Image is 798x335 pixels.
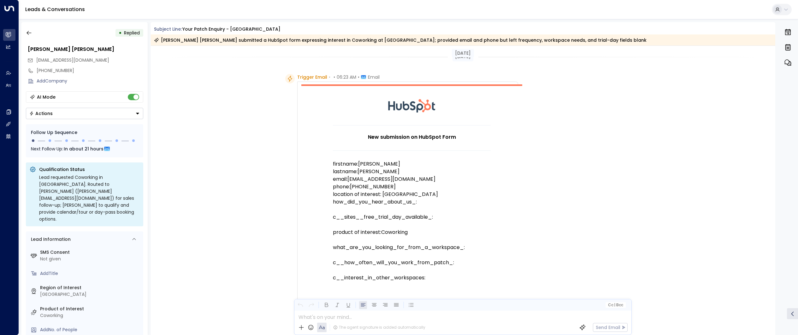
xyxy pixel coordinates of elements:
[39,174,139,222] div: Lead requested Coworking in [GEOGRAPHIC_DATA]. Routed to [PERSON_NAME] ([PERSON_NAME][EMAIL_ADDRE...
[333,191,491,198] p: location of interest: [GEOGRAPHIC_DATA]
[26,108,143,119] button: Actions
[333,244,491,251] p: what_are_you_looking_for_from_a_workspace_:
[40,256,141,262] div: Not given
[606,302,626,308] button: Cc|Bcc
[333,259,491,266] p: c__how_often_will_you_work_from_patch_:
[40,284,141,291] label: Region of Interest
[333,266,491,282] p: c__interest_in_other_workspaces:
[119,27,122,39] div: •
[154,26,182,32] span: Subject Line:
[329,74,330,80] span: •
[40,249,141,256] label: SMS Consent
[333,168,491,175] p: lastname:[PERSON_NAME]
[333,206,491,221] p: c__sites__free_trial_day_available_:
[29,111,53,116] div: Actions
[154,37,647,43] div: [PERSON_NAME] [PERSON_NAME] submitted a HubSpot form expressing interest in Coworking at [GEOGRAP...
[26,108,143,119] div: Button group with a nested menu
[368,74,380,80] span: Email
[333,325,425,330] div: The agent signature is added automatically
[40,312,141,319] div: Coworking
[297,74,327,80] span: Trigger Email
[358,74,359,80] span: •
[40,291,141,298] div: [GEOGRAPHIC_DATA]
[388,86,435,125] img: HubSpot
[64,145,103,152] span: In about 21 hours
[31,145,138,152] div: Next Follow Up:
[337,74,356,80] span: 06:23 AM
[333,160,491,168] p: firstname:[PERSON_NAME]
[333,198,491,206] p: how_did_you_hear_about_us_:
[31,129,138,136] div: Follow Up Sequence
[37,94,56,100] div: AI Mode
[333,228,491,236] p: product of interest:Coworking
[28,46,143,53] div: [PERSON_NAME] [PERSON_NAME]
[333,183,491,191] p: phone:[PHONE_NUMBER]
[333,175,491,183] p: email:[EMAIL_ADDRESS][DOMAIN_NAME]
[40,326,141,333] div: AddNo. of People
[40,270,141,277] div: AddTitle
[29,236,71,243] div: Lead Information
[307,301,315,309] button: Redo
[39,166,139,173] p: Qualification Status
[36,57,109,64] span: aclearysmas@gmail.com
[452,49,474,57] div: [DATE]
[333,133,491,141] h1: New submission on HubSpot Form
[40,306,141,312] label: Product of Interest
[614,303,615,307] span: |
[25,6,85,13] a: Leads & Conversations
[37,67,143,74] div: [PHONE_NUMBER]
[334,74,335,80] span: •
[124,30,140,36] span: Replied
[37,78,143,84] div: AddCompany
[296,301,304,309] button: Undo
[36,57,109,63] span: [EMAIL_ADDRESS][DOMAIN_NAME]
[182,26,281,33] div: Your Patch enquiry - [GEOGRAPHIC_DATA]
[608,303,623,307] span: Cc Bcc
